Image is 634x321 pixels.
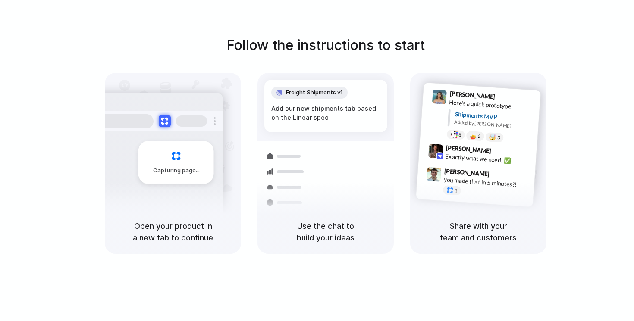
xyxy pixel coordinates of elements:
[444,166,490,179] span: [PERSON_NAME]
[421,220,536,243] h5: Share with your team and customers
[478,134,481,139] span: 5
[492,170,510,181] span: 9:47 AM
[458,133,461,137] span: 8
[443,175,530,190] div: you made that in 5 minutes?!
[455,188,458,193] span: 1
[449,98,535,112] div: Here's a quick prototype
[268,220,383,243] h5: Use the chat to build your ideas
[445,152,531,167] div: Exactly what we need! ✅
[115,220,231,243] h5: Open your product in a new tab to continue
[446,143,491,156] span: [PERSON_NAME]
[449,89,495,101] span: [PERSON_NAME]
[226,35,425,56] h1: Follow the instructions to start
[455,110,534,124] div: Shipments MVP
[498,93,515,103] span: 9:41 AM
[489,134,496,140] div: 🤯
[271,104,380,122] div: Add our new shipments tab based on the Linear spec
[286,88,342,97] span: Freight Shipments v1
[454,118,534,131] div: Added by [PERSON_NAME]
[153,166,201,175] span: Capturing page
[494,147,512,158] span: 9:42 AM
[497,135,500,140] span: 3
